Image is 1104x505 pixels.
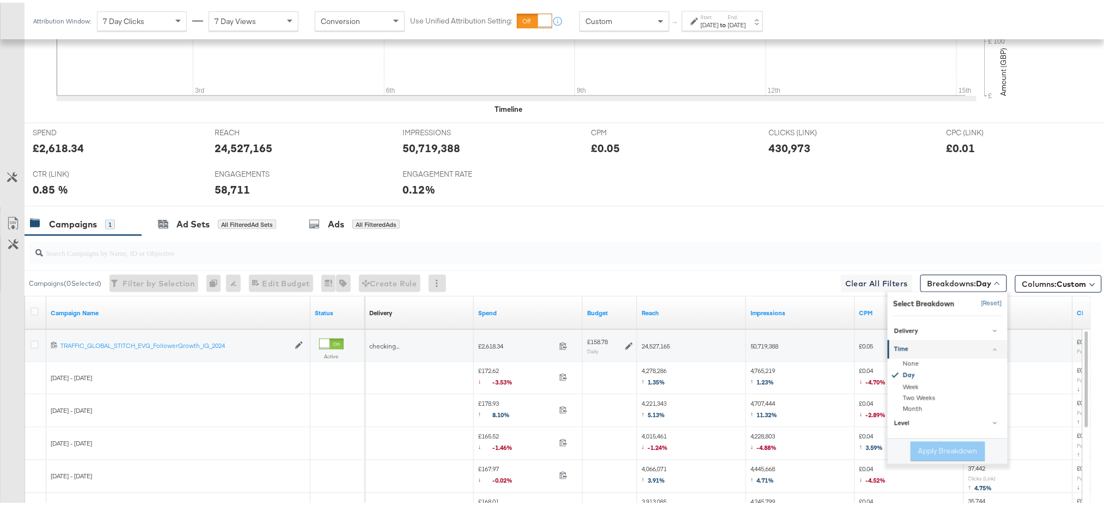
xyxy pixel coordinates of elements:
span: [DATE] - [DATE] [51,470,92,478]
span: ↑ [670,19,681,22]
span: ↑ [1077,448,1084,456]
a: The average cost you've paid to have 1,000 impressions of your ad. [859,306,960,315]
span: checking... [369,339,399,347]
div: Ad Sets [176,215,210,228]
span: 1.23% [757,376,774,384]
div: 24,527,165 [215,137,272,153]
span: 4,066,071 [642,462,667,485]
span: 3.59% [866,441,883,449]
span: -4.88% [757,441,777,449]
span: ↑ [751,473,757,481]
a: The total amount spent to date. [478,306,578,315]
span: ↑ [642,407,648,416]
span: ↑ [1077,415,1084,423]
a: Your campaign name. [51,306,306,315]
strong: to [719,18,728,26]
span: 37,442 [968,462,986,470]
text: Amount (GBP) [999,45,1009,93]
div: £0.01 [946,137,975,153]
button: [Reset] [975,292,1002,310]
span: ↓ [859,473,866,481]
span: ↑ [751,407,757,416]
span: 24,527,165 [642,339,670,347]
span: 4,445,668 [751,462,776,485]
span: ↑ [478,407,493,416]
div: 0 [206,272,226,290]
span: Breakdowns: [928,275,992,286]
span: ↓ [478,375,493,383]
a: Reflects the ability of your Ad Campaign to achieve delivery based on ad states, schedule and bud... [369,306,392,315]
span: Columns: [1022,276,1087,287]
span: ↑ [642,473,648,481]
span: £0.01 [1077,335,1091,343]
span: 35,744 [968,495,986,503]
div: None [889,356,1008,367]
span: £0.04 [859,397,886,419]
span: 4,228,803 [751,430,777,452]
span: £0.00 [1077,364,1091,372]
span: CPC (LINK) [946,125,1028,135]
div: Timeline [495,101,523,112]
b: Day [977,276,992,286]
span: 4,765,219 [751,364,776,387]
div: TRAFFIC_GLOBAL_STITCH_EVG_FollowerGrowth_IG_2024 [60,339,289,347]
span: ↓ [1077,480,1084,489]
span: £0.00 [1077,429,1091,437]
span: Clear All Filters [845,274,908,288]
span: £167.97 [478,462,555,485]
span: ↑ [859,440,866,448]
span: -1.46% [493,441,521,449]
div: 50,719,388 [403,137,461,153]
span: IMPRESSIONS [403,125,485,135]
span: £165.52 [478,430,555,452]
span: REACH [215,125,296,135]
span: ↓ [478,473,493,481]
div: Delivery [894,324,1003,333]
button: Clear All Filters [841,272,912,290]
div: Delivery [369,306,392,315]
div: 430,973 [768,137,810,153]
div: 0.12% [403,179,436,195]
div: Attribution Window: [33,15,92,22]
span: 7 Day Clicks [103,14,144,23]
div: Month [889,401,1008,412]
span: £0.04 [859,430,883,452]
span: 7 Day Views [215,14,256,23]
div: Select Breakdown [893,296,955,306]
sub: Daily [587,346,599,352]
span: £0.05 [859,339,874,347]
button: Columns:Custom [1015,273,1102,290]
div: Ads [328,215,344,228]
div: [DATE] [701,18,719,27]
span: £178.93 [478,397,555,419]
a: Time [888,338,1008,356]
div: All Filtered Ads [352,217,400,227]
span: -4.70% [866,376,886,384]
span: £2,618.34 [478,339,555,347]
div: [DATE] [728,18,746,27]
div: Campaigns [49,215,97,228]
div: 58,711 [215,179,250,195]
span: £0.04 [859,462,886,485]
a: TRAFFIC_GLOBAL_STITCH_EVG_FollowerGrowth_IG_2024 [60,339,289,348]
span: ↓ [751,440,757,448]
a: The number of people your ad was served to. [642,306,742,315]
a: The number of clicks on links appearing on your ad or Page that direct people to your sites off F... [968,306,1069,315]
span: CPM [591,125,673,135]
span: 4.71% [757,474,774,482]
span: ↓ [859,407,866,416]
span: -3.53% [493,376,521,384]
span: 4,278,286 [642,364,667,387]
span: 4.75% [975,482,992,490]
span: 1.35% [648,376,666,384]
div: £2,618.34 [33,137,84,153]
span: 4,221,343 [642,397,667,419]
div: Week [889,380,1008,390]
span: Custom [585,14,612,23]
span: £172.62 [478,364,555,387]
a: Delivery [888,320,1008,338]
span: £0.00 [1077,396,1091,405]
span: SPEND [33,125,114,135]
span: CLICKS (LINK) [768,125,850,135]
span: ↑ [968,480,975,489]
